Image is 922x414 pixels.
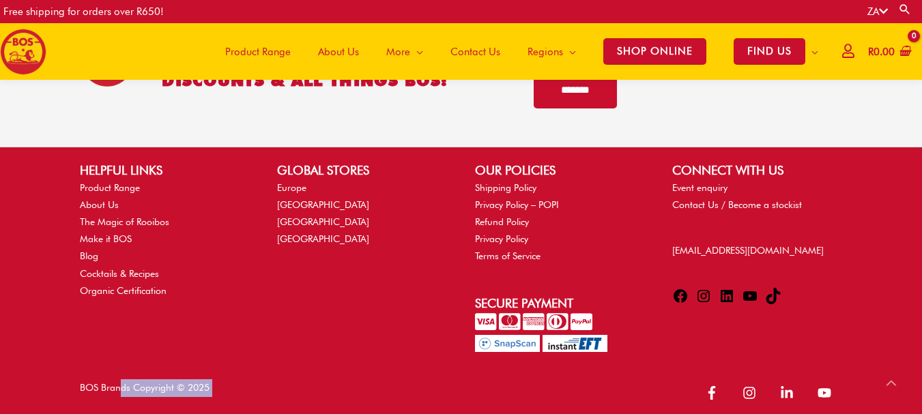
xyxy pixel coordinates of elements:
a: ZA [867,5,888,18]
h2: OUR POLICIES [475,161,645,179]
span: R [868,46,874,58]
a: Event enquiry [672,182,727,193]
h2: GET 10% OFF be the first to know about discounts & all things BOS! [162,29,514,91]
a: More [373,23,437,80]
a: Privacy Policy [475,233,528,244]
span: Regions [528,31,563,72]
a: Terms of Service [475,250,541,261]
a: Organic Certification [80,285,167,296]
a: Search button [898,3,912,16]
img: Pay with SnapScan [475,335,540,352]
span: FIND US [734,38,805,65]
a: Make it BOS [80,233,132,244]
nav: GLOBAL STORES [277,179,447,248]
a: SHOP ONLINE [590,23,720,80]
a: Shipping Policy [475,182,536,193]
a: [GEOGRAPHIC_DATA] [277,199,369,210]
a: View Shopping Cart, empty [865,37,912,68]
a: Contact Us [437,23,514,80]
img: Pay with InstantEFT [543,335,607,352]
bdi: 0.00 [868,46,895,58]
h2: CONNECT WITH US [672,161,842,179]
a: [GEOGRAPHIC_DATA] [277,233,369,244]
a: Blog [80,250,98,261]
a: Regions [514,23,590,80]
a: The Magic of Rooibos [80,216,169,227]
a: [GEOGRAPHIC_DATA] [277,216,369,227]
a: About Us [80,199,119,210]
span: Product Range [225,31,291,72]
a: Contact Us / Become a stockist [672,199,802,210]
a: About Us [304,23,373,80]
h2: GLOBAL STORES [277,161,447,179]
span: About Us [318,31,359,72]
nav: HELPFUL LINKS [80,179,250,299]
a: Cocktails & Recipes [80,268,159,279]
a: Product Range [80,182,140,193]
nav: CONNECT WITH US [672,179,842,213]
a: facebook-f [698,379,733,406]
a: [EMAIL_ADDRESS][DOMAIN_NAME] [672,245,824,256]
h2: HELPFUL LINKS [80,161,250,179]
span: More [386,31,410,72]
img: BOS Ice Tea [80,33,134,87]
nav: Site Navigation [201,23,832,80]
div: BOS Brands Copyright © 2025 [66,379,461,409]
span: SHOP ONLINE [603,38,706,65]
a: instagram [736,379,770,406]
a: Europe [277,182,306,193]
a: Product Range [212,23,304,80]
a: Privacy Policy – POPI [475,199,559,210]
h2: Secure Payment [475,294,645,312]
a: youtube [811,379,842,406]
nav: OUR POLICIES [475,179,645,265]
a: linkedin-in [773,379,808,406]
span: Contact Us [450,31,500,72]
a: Refund Policy [475,216,529,227]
